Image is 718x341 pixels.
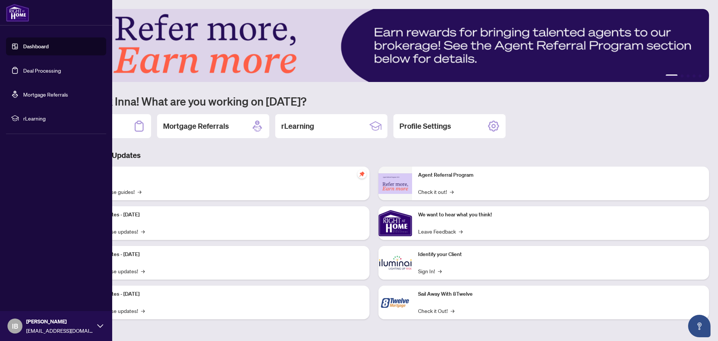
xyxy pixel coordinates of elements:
[418,290,703,298] p: Sail Away With 8Twelve
[693,74,696,77] button: 4
[141,267,145,275] span: →
[666,74,678,77] button: 1
[418,171,703,179] p: Agent Referral Program
[79,211,363,219] p: Platform Updates - [DATE]
[141,227,145,235] span: →
[23,43,49,50] a: Dashboard
[79,250,363,259] p: Platform Updates - [DATE]
[418,188,454,196] a: Check it out!→
[418,211,703,219] p: We want to hear what you think!
[141,307,145,315] span: →
[687,74,690,77] button: 3
[418,250,703,259] p: Identify your Client
[23,91,68,98] a: Mortgage Referrals
[79,290,363,298] p: Platform Updates - [DATE]
[459,227,463,235] span: →
[26,326,93,335] span: [EMAIL_ADDRESS][DOMAIN_NAME]
[138,188,141,196] span: →
[378,286,412,319] img: Sail Away With 8Twelve
[39,94,709,108] h1: Welcome back Inna! What are you working on [DATE]?
[450,188,454,196] span: →
[399,121,451,131] h2: Profile Settings
[79,171,363,179] p: Self-Help
[688,315,711,337] button: Open asap
[12,321,18,331] span: IB
[699,74,702,77] button: 5
[378,206,412,240] img: We want to hear what you think!
[163,121,229,131] h2: Mortgage Referrals
[681,74,684,77] button: 2
[281,121,314,131] h2: rLearning
[418,307,454,315] a: Check it Out!→
[378,246,412,280] img: Identify your Client
[378,173,412,194] img: Agent Referral Program
[6,4,29,22] img: logo
[39,150,709,161] h3: Brokerage & Industry Updates
[26,317,93,326] span: [PERSON_NAME]
[23,114,101,122] span: rLearning
[451,307,454,315] span: →
[418,267,442,275] a: Sign In!→
[358,170,366,179] span: pushpin
[39,9,709,82] img: Slide 0
[418,227,463,235] a: Leave Feedback→
[438,267,442,275] span: →
[23,67,61,74] a: Deal Processing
